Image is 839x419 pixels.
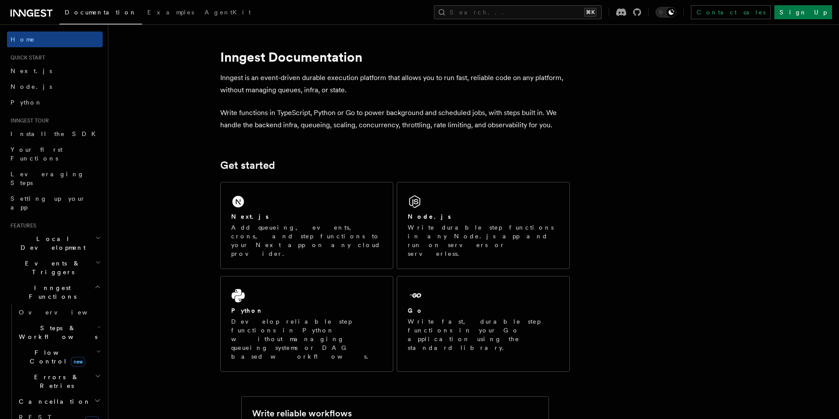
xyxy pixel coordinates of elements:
span: Inngest tour [7,117,49,124]
span: Leveraging Steps [10,171,84,186]
p: Inngest is an event-driven durable execution platform that allows you to run fast, reliable code ... [220,72,570,96]
button: Cancellation [15,394,103,409]
a: Home [7,31,103,47]
a: Overview [15,304,103,320]
p: Write fast, durable step functions in your Go application using the standard library. [408,317,559,352]
a: PythonDevelop reliable step functions in Python without managing queueing systems or DAG based wo... [220,276,393,372]
a: Sign Up [774,5,832,19]
a: Contact sales [691,5,771,19]
span: Overview [19,309,109,316]
a: Python [7,94,103,110]
span: AgentKit [205,9,251,16]
a: Node.jsWrite durable step functions in any Node.js app and run on servers or serverless. [397,182,570,269]
a: Install the SDK [7,126,103,142]
a: Leveraging Steps [7,166,103,191]
button: Toggle dark mode [655,7,676,17]
a: AgentKit [199,3,256,24]
span: Inngest Functions [7,283,94,301]
span: Setting up your app [10,195,86,211]
span: Quick start [7,54,45,61]
button: Errors & Retries [15,369,103,394]
p: Develop reliable step functions in Python without managing queueing systems or DAG based workflows. [231,317,382,361]
a: Node.js [7,79,103,94]
p: Add queueing, events, crons, and step functions to your Next app on any cloud provider. [231,223,382,258]
span: new [71,357,85,367]
span: Documentation [65,9,137,16]
span: Python [10,99,42,106]
button: Search...⌘K [434,5,602,19]
h2: Python [231,306,263,315]
button: Steps & Workflows [15,320,103,345]
span: Features [7,222,36,229]
a: GoWrite fast, durable step functions in your Go application using the standard library. [397,276,570,372]
span: Node.js [10,83,52,90]
span: Events & Triggers [7,259,95,276]
span: Examples [147,9,194,16]
span: Errors & Retries [15,373,95,390]
button: Inngest Functions [7,280,103,304]
a: Setting up your app [7,191,103,215]
p: Write durable step functions in any Node.js app and run on servers or serverless. [408,223,559,258]
span: Install the SDK [10,130,101,137]
span: Your first Functions [10,146,62,162]
span: Home [10,35,35,44]
h2: Next.js [231,212,269,221]
span: Steps & Workflows [15,324,97,341]
a: Examples [142,3,199,24]
a: Next.js [7,63,103,79]
a: Next.jsAdd queueing, events, crons, and step functions to your Next app on any cloud provider. [220,182,393,269]
span: Cancellation [15,397,91,406]
button: Local Development [7,231,103,255]
button: Flow Controlnew [15,345,103,369]
h2: Node.js [408,212,451,221]
span: Next.js [10,67,52,74]
kbd: ⌘K [584,8,596,17]
a: Get started [220,159,275,171]
span: Flow Control [15,348,96,366]
p: Write functions in TypeScript, Python or Go to power background and scheduled jobs, with steps bu... [220,107,570,131]
button: Events & Triggers [7,255,103,280]
h1: Inngest Documentation [220,49,570,65]
span: Local Development [7,234,95,252]
a: Your first Functions [7,142,103,166]
h2: Go [408,306,423,315]
a: Documentation [59,3,142,24]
